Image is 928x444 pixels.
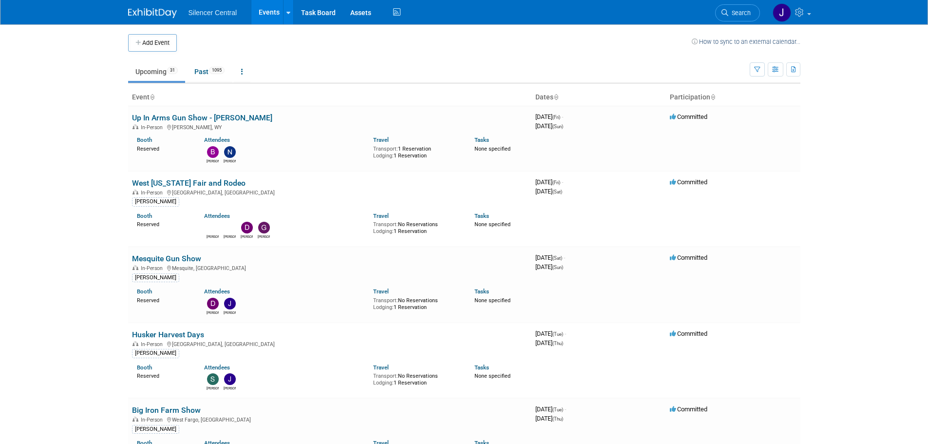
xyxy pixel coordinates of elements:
a: Booth [137,288,152,295]
img: In-Person Event [133,190,138,194]
img: Gregory Wilkerson [258,222,270,233]
span: None specified [474,221,511,228]
a: Travel [373,364,389,371]
span: Lodging: [373,380,394,386]
th: Dates [531,89,666,106]
a: Travel [373,136,389,143]
a: Tasks [474,364,489,371]
a: Tasks [474,212,489,219]
div: David Aguais [241,233,253,239]
span: 31 [167,67,178,74]
div: Reserved [137,144,190,153]
div: Shaun Olsberg [207,233,219,239]
img: Braden Hougaard [207,146,219,158]
span: - [565,330,566,337]
a: Husker Harvest Days [132,330,204,339]
img: In-Person Event [133,417,138,422]
span: [DATE] [535,405,566,413]
div: No Reservations 1 Reservation [373,219,460,234]
span: (Sun) [552,124,563,129]
span: Silencer Central [189,9,237,17]
span: [DATE] [535,122,563,130]
div: Jeffrey Flournoy [224,309,236,315]
span: Transport: [373,373,398,379]
div: Reserved [137,219,190,228]
a: Mesquite Gun Show [132,254,201,263]
span: In-Person [141,417,166,423]
a: Big Iron Farm Show [132,405,201,415]
div: [GEOGRAPHIC_DATA], [GEOGRAPHIC_DATA] [132,188,528,196]
span: In-Person [141,265,166,271]
img: Steve Phillips [207,373,219,385]
div: Gregory Wilkerson [258,233,270,239]
span: 1095 [209,67,225,74]
div: [PERSON_NAME] [132,197,179,206]
span: (Fri) [552,115,560,120]
th: Event [128,89,531,106]
span: Committed [670,113,707,120]
span: (Sat) [552,189,562,194]
img: Jeffrey Flournoy [224,298,236,309]
span: - [565,405,566,413]
span: (Tue) [552,407,563,412]
div: [GEOGRAPHIC_DATA], [GEOGRAPHIC_DATA] [132,340,528,347]
img: David Aguais [207,298,219,309]
span: Committed [670,330,707,337]
img: In-Person Event [133,124,138,129]
a: Sort by Start Date [553,93,558,101]
a: Upcoming31 [128,62,185,81]
a: Past1095 [187,62,232,81]
span: [DATE] [535,415,563,422]
span: [DATE] [535,263,563,270]
span: In-Person [141,124,166,131]
div: [PERSON_NAME] [132,349,179,358]
div: [PERSON_NAME] [132,273,179,282]
span: (Thu) [552,416,563,422]
a: Sort by Event Name [150,93,154,101]
div: 1 Reservation 1 Reservation [373,144,460,159]
div: Braden Hougaard [207,158,219,164]
a: West [US_STATE] Fair and Rodeo [132,178,246,188]
span: Committed [670,178,707,186]
span: Transport: [373,297,398,304]
img: In-Person Event [133,265,138,270]
span: None specified [474,373,511,379]
span: (Tue) [552,331,563,337]
button: Add Event [128,34,177,52]
a: Search [715,4,760,21]
span: Lodging: [373,228,394,234]
img: Taylor Allen [224,222,236,233]
a: Attendees [204,288,230,295]
img: Noelle Kealoha [224,146,236,158]
a: Booth [137,136,152,143]
a: Attendees [204,212,230,219]
span: Lodging: [373,304,394,310]
img: David Aguais [241,222,253,233]
div: Reserved [137,295,190,304]
div: Mesquite, [GEOGRAPHIC_DATA] [132,264,528,271]
span: [DATE] [535,254,565,261]
a: Travel [373,288,389,295]
div: Steve Phillips [207,385,219,391]
div: Justin Armstrong [224,385,236,391]
span: Lodging: [373,153,394,159]
span: Search [728,9,751,17]
span: - [564,254,565,261]
span: (Fri) [552,180,560,185]
span: In-Person [141,341,166,347]
span: [DATE] [535,339,563,347]
img: In-Person Event [133,341,138,346]
span: Transport: [373,146,398,152]
span: - [562,113,563,120]
div: No Reservations 1 Reservation [373,295,460,310]
img: Shaun Olsberg [207,222,219,233]
a: Travel [373,212,389,219]
div: [PERSON_NAME] [132,425,179,434]
a: Tasks [474,136,489,143]
img: Jessica Crawford [773,3,791,22]
span: (Sun) [552,265,563,270]
div: David Aguais [207,309,219,315]
a: Booth [137,212,152,219]
a: Booth [137,364,152,371]
span: (Thu) [552,341,563,346]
